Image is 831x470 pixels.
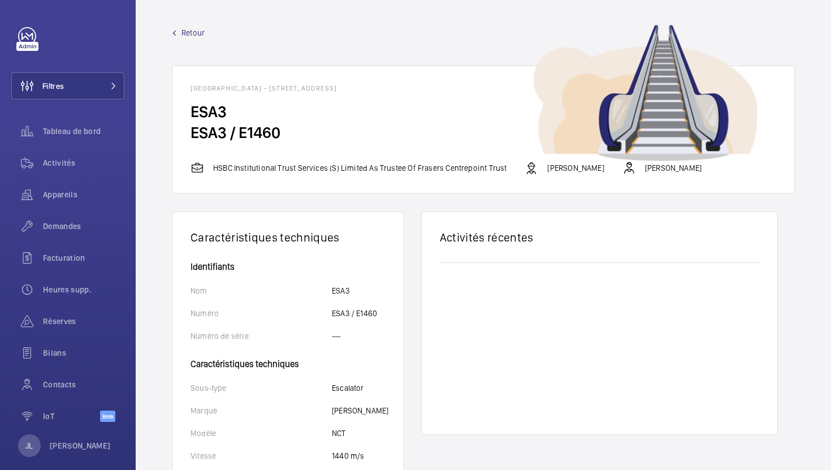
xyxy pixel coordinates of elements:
[25,440,33,451] p: JL
[645,162,702,174] p: [PERSON_NAME]
[332,285,350,296] p: ESA3
[191,428,332,439] p: Modèle
[191,330,332,342] p: Numéro de série
[332,405,388,416] p: [PERSON_NAME]
[43,411,100,422] span: IoT
[213,162,507,174] p: HSBC Institutional Trust Services (S) Limited As Trustee Of Frasers Centrepoint Trust
[191,84,776,92] h1: [GEOGRAPHIC_DATA] - [STREET_ADDRESS]
[50,440,111,451] p: [PERSON_NAME]
[547,162,604,174] p: [PERSON_NAME]
[43,379,124,390] span: Contacts
[332,308,377,319] p: ESA3 / E1460
[43,126,124,137] span: Tableau de bord
[43,284,124,295] span: Heures supp.
[332,382,364,394] p: Escalator
[191,285,332,296] p: Nom
[191,122,776,143] h2: ESA3 / E1460
[100,411,115,422] span: Beta
[332,428,346,439] p: NCT
[43,221,124,232] span: Demandes
[181,27,205,38] span: Retour
[191,101,776,122] h2: ESA3
[440,230,759,244] h2: Activités récentes
[191,382,332,394] p: Sous-type
[191,450,332,462] p: Vitesse
[533,25,758,161] img: device image
[43,252,124,264] span: Facturation
[191,230,386,244] h1: Caractéristiques techniques
[191,262,386,271] h4: Identifiants
[191,308,332,319] p: Numéro
[11,72,124,100] button: Filtres
[332,450,364,462] p: 1440 m/s
[42,80,64,92] span: Filtres
[191,353,386,369] h4: Caractéristiques techniques
[43,189,124,200] span: Appareils
[43,157,124,169] span: Activités
[191,405,332,416] p: Marque
[332,330,341,342] p: ---
[43,347,124,359] span: Bilans
[43,316,124,327] span: Réserves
